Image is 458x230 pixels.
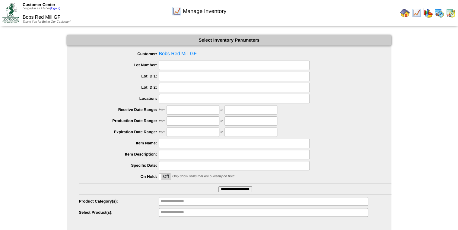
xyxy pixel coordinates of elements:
label: Off [159,174,171,180]
label: Lot Number: [79,63,159,67]
label: Customer: [79,52,159,56]
span: to [221,131,223,134]
label: Production Date Range: [79,118,159,123]
img: line_graph.gif [412,8,421,18]
label: Select Product(s): [79,210,159,215]
label: On Hold: [79,174,159,179]
label: Specific Date: [79,163,159,168]
a: (logout) [50,7,60,10]
img: calendarprod.gif [434,8,444,18]
label: Item Description: [79,152,159,156]
label: Receive Date Range: [79,107,159,112]
label: Lot ID 2: [79,85,159,90]
img: line_graph.gif [172,6,182,16]
span: Manage Inventory [183,8,226,14]
span: Thank You for Being Our Customer! [23,20,71,24]
label: Product Category(s): [79,199,159,203]
span: Bobs Red Mill GF [79,49,391,58]
span: to [221,108,223,112]
span: Bobs Red Mill GF [23,15,60,20]
span: from [159,108,165,112]
img: ZoRoCo_Logo(Green%26Foil)%20jpg.webp [2,3,19,23]
span: Only show items that are currently on hold. [172,175,235,178]
span: Customer Center [23,2,55,7]
span: to [221,119,223,123]
img: graph.gif [423,8,433,18]
label: Item Name: [79,141,159,145]
div: Select Inventory Parameters [67,35,391,46]
div: OnOff [159,173,171,180]
img: calendarinout.gif [446,8,456,18]
span: from [159,131,165,134]
span: from [159,119,165,123]
span: Logged in as Afisher [23,7,60,10]
label: Location: [79,96,159,101]
label: Lot ID 1: [79,74,159,78]
img: home.gif [400,8,410,18]
label: Expiration Date Range: [79,130,159,134]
